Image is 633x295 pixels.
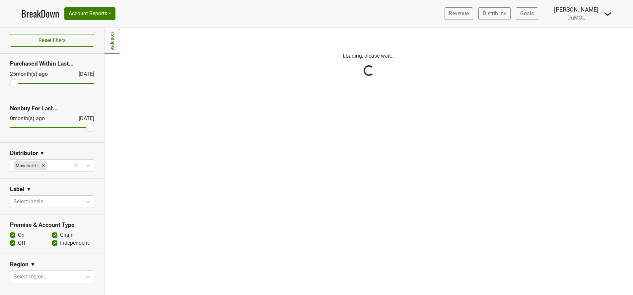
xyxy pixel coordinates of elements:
[478,7,511,20] a: Distrib Inv
[105,29,120,54] a: Collapse
[567,15,585,21] span: DuMOL
[21,7,59,21] a: BreakDown
[64,7,115,20] button: Account Reports
[445,7,473,20] a: Revenue
[516,7,538,20] a: Goals
[604,10,612,18] img: Dropdown Menu
[554,5,598,14] div: [PERSON_NAME]
[185,52,553,60] p: Loading, please wait...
